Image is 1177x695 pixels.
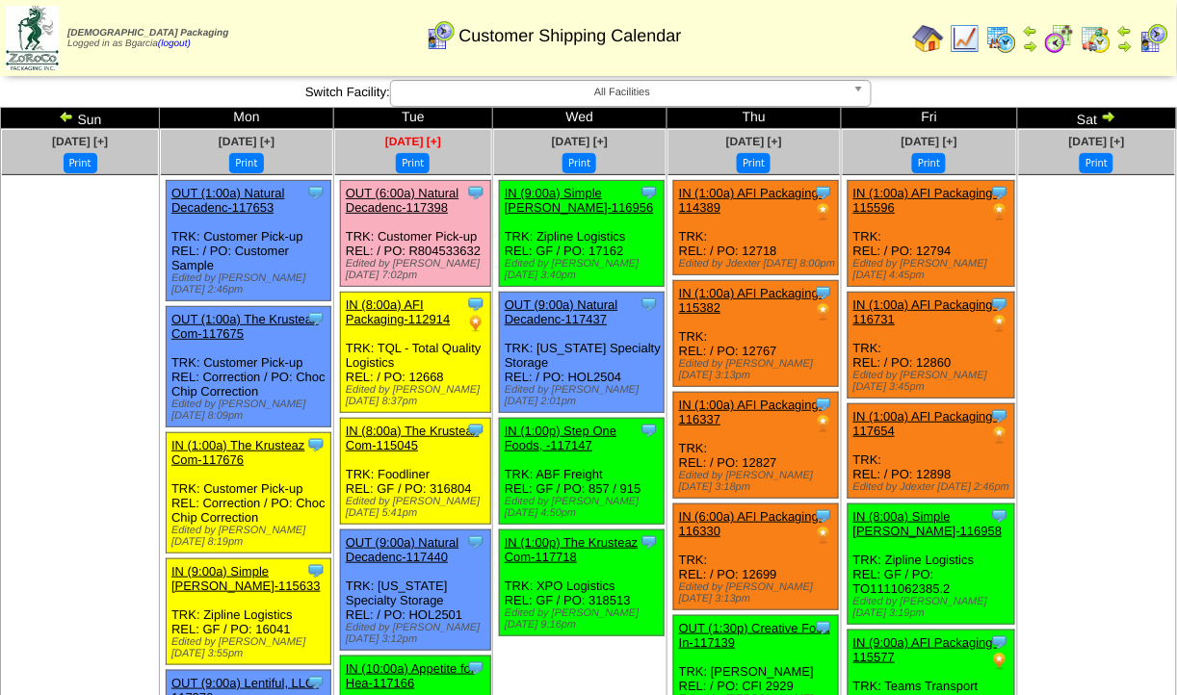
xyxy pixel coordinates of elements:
[505,424,616,452] a: IN (1:00p) Step One Foods, -117147
[667,108,841,129] td: Thu
[679,286,824,315] a: IN (1:00a) AFI Packaging-115382
[673,281,838,387] div: TRK: REL: / PO: 12767
[848,293,1014,399] div: TRK: REL: / PO: 12860
[340,293,490,413] div: TRK: TQL - Total Quality Logistics REL: / PO: 12668
[171,399,330,422] div: Edited by [PERSON_NAME] [DATE] 8:09pm
[814,506,833,526] img: Tooltip
[1080,153,1113,173] button: Print
[853,409,998,438] a: IN (1:00a) AFI Packaging-117654
[679,470,838,493] div: Edited by [PERSON_NAME] [DATE] 3:18pm
[679,581,838,605] div: Edited by [PERSON_NAME] [DATE] 3:13pm
[679,398,824,426] a: IN (1:00a) AFI Packaging-116337
[306,673,326,692] img: Tooltip
[459,26,682,46] span: Customer Shipping Calendar
[505,258,664,281] div: Edited by [PERSON_NAME] [DATE] 3:40pm
[673,504,838,610] div: TRK: REL: / PO: 12699
[990,295,1009,314] img: Tooltip
[814,283,833,302] img: Tooltip
[500,293,665,413] div: TRK: [US_STATE] Specialty Storage REL: / PO: HOL2504
[466,314,485,333] img: PO
[814,202,833,221] img: PO
[219,135,275,148] a: [DATE] [+]
[1017,108,1176,129] td: Sat
[158,39,191,49] a: (logout)
[425,20,456,51] img: calendarcustomer.gif
[986,23,1017,54] img: calendarprod.gif
[853,297,998,326] a: IN (1:00a) AFI Packaging-116731
[640,532,659,552] img: Tooltip
[466,532,485,552] img: Tooltip
[990,202,1009,221] img: PO
[346,661,475,690] a: IN (10:00a) Appetite for Hea-117166
[167,307,331,427] div: TRK: Customer Pick-up REL: Correction / PO: Choc Chip Correction
[848,181,1014,287] div: TRK: REL: / PO: 12794
[990,652,1009,671] img: PO
[1069,135,1125,148] a: [DATE] [+]
[853,370,1014,393] div: Edited by [PERSON_NAME] [DATE] 3:45pm
[346,297,450,326] a: IN (8:00a) AFI Packaging-112914
[679,509,824,538] a: IN (6:00a) AFI Packaging-116330
[1023,23,1038,39] img: arrowleft.gif
[67,28,228,49] span: Logged in as Bgarcia
[640,421,659,440] img: Tooltip
[229,153,263,173] button: Print
[385,135,441,148] a: [DATE] [+]
[726,135,782,148] a: [DATE] [+]
[466,421,485,440] img: Tooltip
[990,406,1009,425] img: Tooltip
[853,258,1014,281] div: Edited by [PERSON_NAME] [DATE] 4:45pm
[679,258,838,270] div: Edited by Jdexter [DATE] 8:00pm
[396,153,430,173] button: Print
[853,481,1014,493] div: Edited by Jdexter [DATE] 2:46pm
[1,108,160,129] td: Sun
[500,530,665,636] div: TRK: XPO Logistics REL: GF / PO: 318513
[673,181,838,275] div: TRK: REL: / PO: 12718
[466,295,485,314] img: Tooltip
[950,23,981,54] img: line_graph.gif
[1081,23,1112,54] img: calendarinout.gif
[500,419,665,525] div: TRK: ABF Freight REL: GF / PO: 857 / 915
[1023,39,1038,54] img: arrowright.gif
[912,153,946,173] button: Print
[171,636,330,659] div: Edited by [PERSON_NAME] [DATE] 3:55pm
[913,23,944,54] img: home.gif
[171,312,319,341] a: OUT (1:00a) The Krusteaz Com-117675
[167,559,331,665] div: TRK: Zipline Logistics REL: GF / PO: 16041
[505,607,664,631] div: Edited by [PERSON_NAME] [DATE] 9:16pm
[1138,23,1169,54] img: calendarcustomer.gif
[306,183,326,202] img: Tooltip
[67,28,228,39] span: [DEMOGRAPHIC_DATA] Packaging
[340,530,490,651] div: TRK: [US_STATE] Specialty Storage REL: / PO: HOL2501
[346,186,459,215] a: OUT (6:00a) Natural Decadenc-117398
[841,108,1017,129] td: Fri
[346,384,490,407] div: Edited by [PERSON_NAME] [DATE] 8:37pm
[466,183,485,202] img: Tooltip
[505,297,618,326] a: OUT (9:00a) Natural Decadenc-117437
[306,435,326,454] img: Tooltip
[493,108,667,129] td: Wed
[346,535,459,564] a: OUT (9:00a) Natural Decadenc-117440
[853,596,1014,619] div: Edited by [PERSON_NAME] [DATE] 3:19pm
[505,384,664,407] div: Edited by [PERSON_NAME] [DATE] 2:01pm
[679,621,830,650] a: OUT (1:30p) Creative Food In-117139
[505,186,654,215] a: IN (9:00a) Simple [PERSON_NAME]-116956
[171,564,321,593] a: IN (9:00a) Simple [PERSON_NAME]-115633
[340,181,490,287] div: TRK: Customer Pick-up REL: / PO: R804533632
[814,302,833,322] img: PO
[902,135,957,148] a: [DATE] [+]
[306,561,326,580] img: Tooltip
[52,135,108,148] a: [DATE] [+]
[340,419,490,525] div: TRK: Foodliner REL: GF / PO: 316804
[59,109,74,124] img: arrowleft.gif
[171,438,305,467] a: IN (1:00a) The Krusteaz Com-117676
[990,506,1009,526] img: Tooltip
[814,414,833,433] img: PO
[552,135,608,148] span: [DATE] [+]
[500,181,665,287] div: TRK: Zipline Logistics REL: GF / PO: 17162
[171,525,330,548] div: Edited by [PERSON_NAME] [DATE] 8:19pm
